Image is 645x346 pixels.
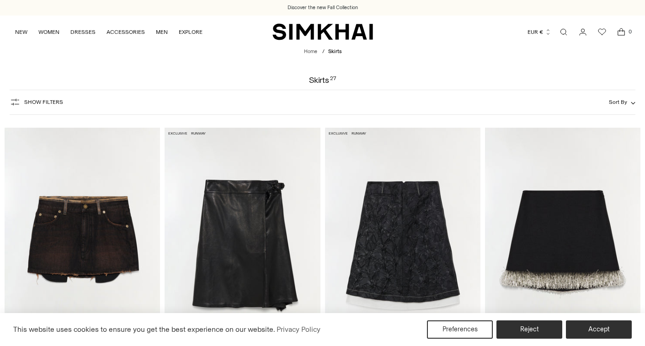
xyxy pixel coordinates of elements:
[309,76,336,84] h1: Skirts
[304,48,341,56] nav: breadcrumbs
[70,22,96,42] a: DRESSES
[107,22,145,42] a: ACCESSORIES
[593,23,611,41] a: Wishlist
[328,49,341,54] span: Skirts
[609,97,635,107] button: Sort By
[322,48,325,56] div: /
[304,49,317,54] a: Home
[15,22,27,42] a: NEW
[609,99,627,105] span: Sort By
[38,22,59,42] a: WOMEN
[275,323,322,336] a: Privacy Policy (opens in a new tab)
[612,23,630,41] a: Open cart modal
[554,23,573,41] a: Open search modal
[13,325,275,334] span: This website uses cookies to ensure you get the best experience on our website.
[574,23,592,41] a: Go to the account page
[179,22,203,42] a: EXPLORE
[626,27,634,36] span: 0
[156,22,168,42] a: MEN
[427,320,493,339] button: Preferences
[272,23,373,41] a: SIMKHAI
[566,320,632,339] button: Accept
[330,76,336,84] div: 27
[496,320,562,339] button: Reject
[528,22,551,42] button: EUR €
[288,4,358,11] a: Discover the new Fall Collection
[10,95,63,109] button: Show Filters
[24,99,63,105] span: Show Filters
